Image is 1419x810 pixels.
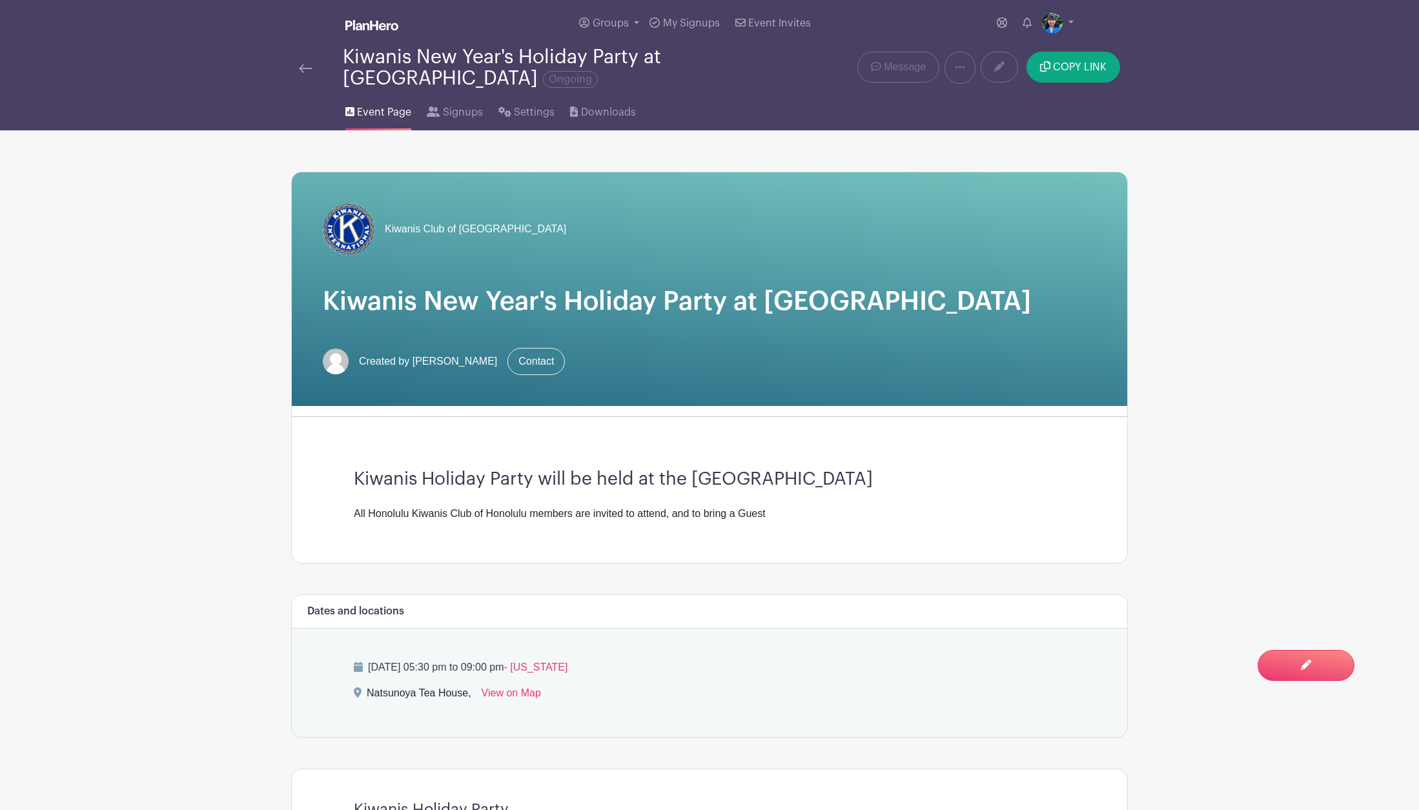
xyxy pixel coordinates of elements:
[514,105,555,120] span: Settings
[345,89,411,130] a: Event Page
[354,506,1065,521] div: All Honolulu Kiwanis Club of Honolulu members are invited to attend, and to bring a Guest
[543,71,598,88] span: Ongoing
[507,348,565,375] a: Contact
[482,685,541,706] a: View on Map
[323,349,349,374] img: default-ce2991bfa6775e67f084385cd625a349d9dcbb7a52a09fb2fda1e96e2d18dcdb.png
[593,18,629,28] span: Groups
[345,20,398,30] img: logo_white-6c42ec7e38ccf1d336a20a19083b03d10ae64f83f12c07503d8b9e83406b4c7d.svg
[581,105,636,120] span: Downloads
[323,286,1096,317] h1: Kiwanis New Year's Holiday Party at [GEOGRAPHIC_DATA]
[443,105,483,120] span: Signups
[354,660,1065,675] p: [DATE] 05:30 pm to 09:00 pm
[359,354,497,369] span: Created by [PERSON_NAME]
[1053,62,1107,72] span: COPY LINK
[504,662,567,673] span: - [US_STATE]
[498,89,555,130] a: Settings
[299,64,312,73] img: back-arrow-29a5d9b10d5bd6ae65dc969a981735edf675c4d7a1fe02e03b50dbd4ba3cdb55.svg
[748,18,811,28] span: Event Invites
[427,89,482,130] a: Signups
[570,89,635,130] a: Downloads
[307,605,404,618] h6: Dates and locations
[354,469,1065,491] h3: Kiwanis Holiday Party will be held at the [GEOGRAPHIC_DATA]
[1026,52,1120,83] button: COPY LINK
[367,685,471,706] div: Natsunoya Tea House,
[884,59,926,75] span: Message
[663,18,720,28] span: My Signups
[343,46,761,89] div: Kiwanis New Year's Holiday Party at [GEOGRAPHIC_DATA]
[857,52,939,83] a: Message
[1042,13,1063,34] img: Darcie%20Kiwanis%20Headshot.jpg
[323,203,374,255] img: KI_seal_color.jpg
[385,221,566,237] span: Kiwanis Club of [GEOGRAPHIC_DATA]
[357,105,411,120] span: Event Page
